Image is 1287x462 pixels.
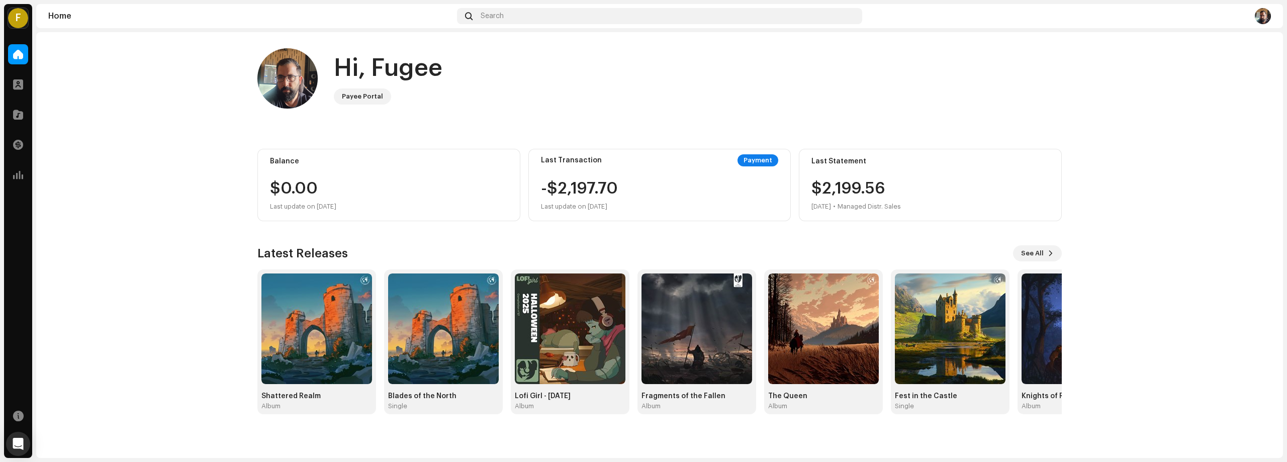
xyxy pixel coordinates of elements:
[515,402,534,410] div: Album
[1022,402,1041,410] div: Album
[541,201,618,213] div: Last update on [DATE]
[257,149,520,221] re-o-card-value: Balance
[541,156,602,164] div: Last Transaction
[6,432,30,456] div: Open Intercom Messenger
[895,273,1005,384] img: be1f529e-094d-45c9-9996-8ed82924b544
[1021,243,1044,263] span: See All
[799,149,1062,221] re-o-card-value: Last Statement
[833,201,836,213] div: •
[1013,245,1062,261] button: See All
[388,392,499,400] div: Blades of the North
[8,8,28,28] div: F
[811,157,1049,165] div: Last Statement
[270,201,508,213] div: Last update on [DATE]
[641,392,752,400] div: Fragments of the Fallen
[270,157,508,165] div: Balance
[641,402,661,410] div: Album
[768,273,879,384] img: fcb92ad8-89ac-425e-98b9-14356b19fd3a
[261,273,372,384] img: 6074d032-3338-4860-8c63-f26b251548b4
[388,273,499,384] img: c51ca500-8614-4bba-b3cc-a8ee49f2a185
[768,402,787,410] div: Album
[738,154,778,166] div: Payment
[257,48,318,109] img: 69f3f476-27de-4639-b43f-12d4ea3094cc
[768,392,879,400] div: The Queen
[388,402,407,410] div: Single
[261,402,281,410] div: Album
[257,245,348,261] h3: Latest Releases
[1255,8,1271,24] img: 69f3f476-27de-4639-b43f-12d4ea3094cc
[1022,392,1132,400] div: Knights of Revelry
[334,52,442,84] div: Hi, Fugee
[515,392,625,400] div: Lofi Girl - [DATE]
[515,273,625,384] img: def49f26-01eb-4297-b04c-2c05eec182cd
[811,201,831,213] div: [DATE]
[261,392,372,400] div: Shattered Realm
[895,392,1005,400] div: Fest in the Castle
[895,402,914,410] div: Single
[48,12,453,20] div: Home
[641,273,752,384] img: 486abc89-9364-4da1-aae2-8517293d260b
[481,12,504,20] span: Search
[838,201,901,213] div: Managed Distr. Sales
[1022,273,1132,384] img: 1b1981af-667f-42e2-bcb5-5988b2ca31dc
[342,90,383,103] div: Payee Portal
